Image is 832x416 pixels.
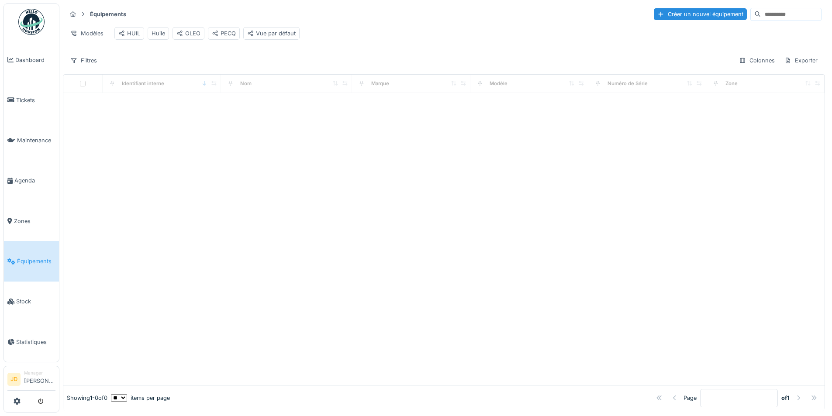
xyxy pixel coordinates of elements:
a: Équipements [4,241,59,281]
div: Manager [24,370,55,376]
div: Colonnes [735,54,779,67]
strong: Équipements [86,10,130,18]
span: Tickets [16,96,55,104]
span: Équipements [17,257,55,265]
li: [PERSON_NAME] [24,370,55,388]
img: Badge_color-CXgf-gQk.svg [18,9,45,35]
a: Maintenance [4,120,59,161]
a: Tickets [4,80,59,120]
div: Filtres [66,54,101,67]
a: Zones [4,201,59,241]
span: Statistiques [16,338,55,346]
a: Statistiques [4,322,59,362]
div: Page [684,394,697,402]
div: Modèles [66,27,107,40]
a: JD Manager[PERSON_NAME] [7,370,55,391]
div: Showing 1 - 0 of 0 [67,394,107,402]
span: Stock [16,297,55,306]
strong: of 1 [781,394,790,402]
div: PECQ [212,29,236,38]
a: Agenda [4,161,59,201]
div: Modèle [490,80,507,87]
div: Numéro de Série [608,80,648,87]
div: Huile [152,29,165,38]
div: Identifiant interne [122,80,164,87]
span: Maintenance [17,136,55,144]
div: Créer un nouvel équipement [654,8,747,20]
div: Marque [371,80,389,87]
a: Stock [4,282,59,322]
div: items per page [111,394,170,402]
div: Nom [240,80,252,87]
div: Exporter [780,54,822,67]
span: Zones [14,217,55,225]
span: Agenda [14,176,55,185]
a: Dashboard [4,40,59,80]
span: Dashboard [15,56,55,64]
div: Zone [725,80,738,87]
div: OLEO [176,29,200,38]
div: Vue par défaut [247,29,296,38]
div: HUIL [118,29,140,38]
li: JD [7,373,21,386]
